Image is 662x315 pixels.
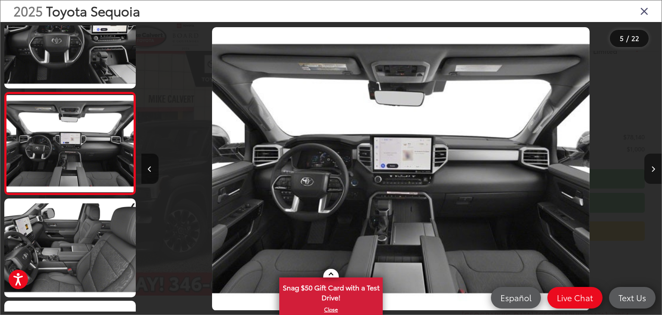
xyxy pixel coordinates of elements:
[547,287,603,309] a: Live Chat
[13,1,43,20] span: 2025
[5,95,135,192] img: 2025 Toyota Sequoia Limited
[640,5,649,16] i: Close gallery
[46,1,140,20] span: Toyota Sequoia
[644,154,662,184] button: Next image
[614,292,650,303] span: Text Us
[496,292,536,303] span: Español
[3,198,137,298] img: 2025 Toyota Sequoia Limited
[212,27,590,311] img: 2025 Toyota Sequoia Limited
[553,292,597,303] span: Live Chat
[625,35,630,41] span: /
[631,33,639,43] span: 22
[141,154,159,184] button: Previous image
[491,287,541,309] a: Español
[141,27,661,311] div: 2025 Toyota Sequoia Limited 4
[609,287,656,309] a: Text Us
[280,278,382,305] span: Snag $50 Gift Card with a Test Drive!
[620,33,624,43] span: 5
